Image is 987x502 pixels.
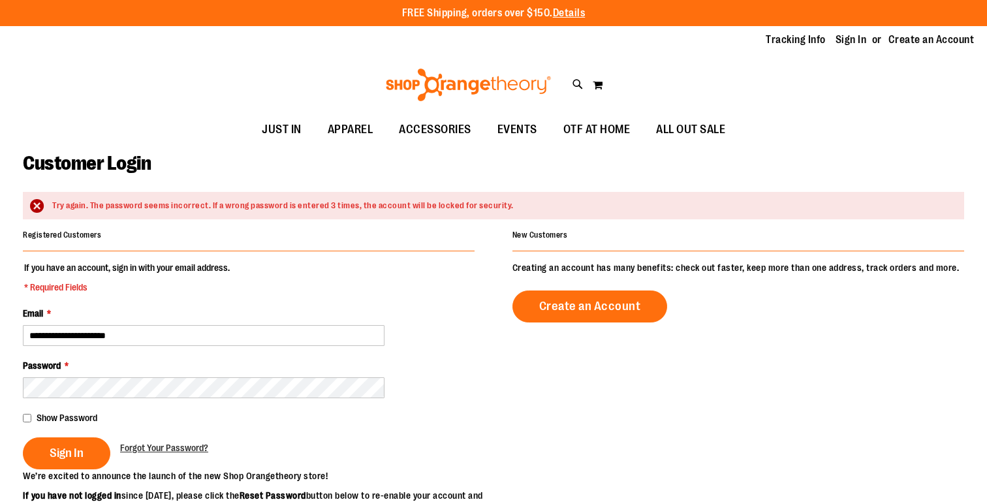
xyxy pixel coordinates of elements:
span: * Required Fields [24,281,230,294]
span: EVENTS [497,115,537,144]
div: Try again. The password seems incorrect. If a wrong password is entered 3 times, the account will... [52,200,951,212]
span: Customer Login [23,152,151,174]
strong: New Customers [512,230,568,240]
img: Shop Orangetheory [384,69,553,101]
span: Create an Account [539,299,641,313]
span: Sign In [50,446,84,460]
a: Create an Account [888,33,975,47]
a: Create an Account [512,290,668,322]
legend: If you have an account, sign in with your email address. [23,261,231,294]
p: FREE Shipping, orders over $150. [402,6,586,21]
p: We’re excited to announce the launch of the new Shop Orangetheory store! [23,469,493,482]
strong: Reset Password [240,490,306,501]
button: Sign In [23,437,110,469]
a: Tracking Info [766,33,826,47]
span: Email [23,308,43,319]
strong: Registered Customers [23,230,101,240]
span: JUST IN [262,115,302,144]
span: Forgot Your Password? [120,443,208,453]
span: OTF AT HOME [563,115,631,144]
strong: If you have not logged in [23,490,121,501]
span: APPAREL [328,115,373,144]
a: Sign In [836,33,867,47]
a: Forgot Your Password? [120,441,208,454]
span: ALL OUT SALE [656,115,725,144]
p: Creating an account has many benefits: check out faster, keep more than one address, track orders... [512,261,964,274]
span: Show Password [37,413,97,423]
a: Details [553,7,586,19]
span: ACCESSORIES [399,115,471,144]
span: Password [23,360,61,371]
